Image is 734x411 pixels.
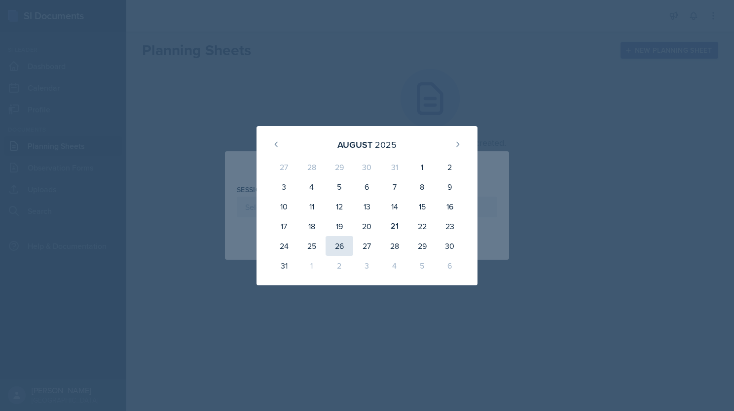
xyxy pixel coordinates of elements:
[270,177,298,197] div: 3
[298,157,326,177] div: 28
[353,236,381,256] div: 27
[270,157,298,177] div: 27
[298,177,326,197] div: 4
[298,256,326,275] div: 1
[381,216,408,236] div: 21
[436,236,464,256] div: 30
[298,216,326,236] div: 18
[326,157,353,177] div: 29
[326,177,353,197] div: 5
[436,256,464,275] div: 6
[353,177,381,197] div: 6
[381,256,408,275] div: 4
[381,157,408,177] div: 31
[270,256,298,275] div: 31
[353,216,381,236] div: 20
[375,138,397,151] div: 2025
[353,157,381,177] div: 30
[326,236,353,256] div: 26
[381,177,408,197] div: 7
[408,236,436,256] div: 29
[326,197,353,216] div: 12
[270,197,298,216] div: 10
[326,256,353,275] div: 2
[408,256,436,275] div: 5
[381,236,408,256] div: 28
[436,177,464,197] div: 9
[337,138,372,151] div: August
[436,216,464,236] div: 23
[270,236,298,256] div: 24
[408,157,436,177] div: 1
[270,216,298,236] div: 17
[353,256,381,275] div: 3
[408,177,436,197] div: 8
[436,157,464,177] div: 2
[326,216,353,236] div: 19
[436,197,464,216] div: 16
[408,197,436,216] div: 15
[353,197,381,216] div: 13
[381,197,408,216] div: 14
[298,236,326,256] div: 25
[298,197,326,216] div: 11
[408,216,436,236] div: 22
